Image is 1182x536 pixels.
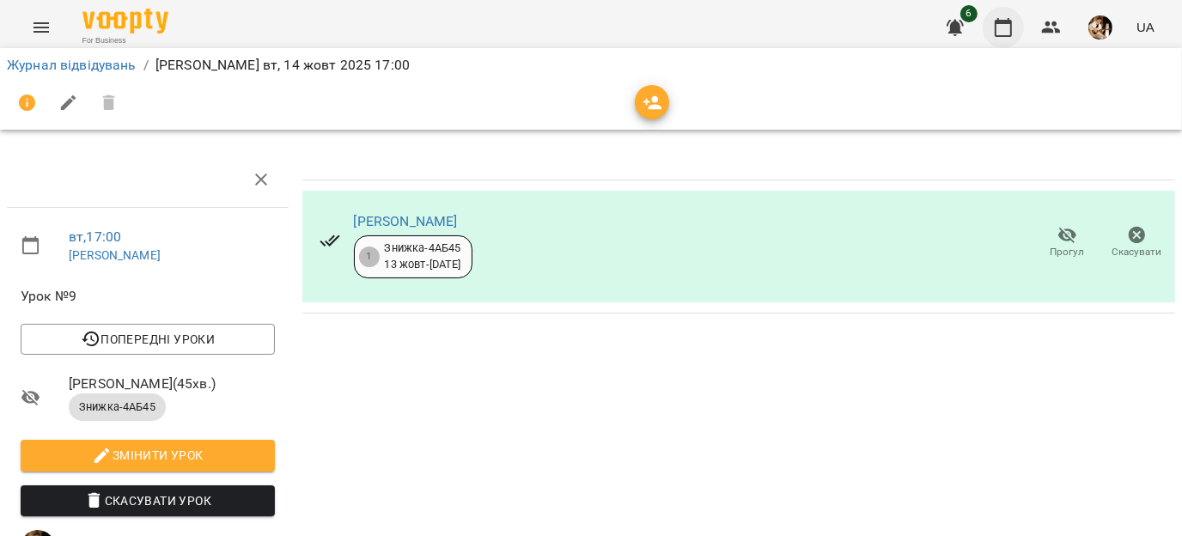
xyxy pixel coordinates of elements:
button: Menu [21,7,62,48]
a: [PERSON_NAME] [69,248,161,262]
span: Знижка-4АБ45 [69,399,166,415]
img: 0162ea527a5616b79ea1cf03ccdd73a5.jpg [1088,15,1112,40]
span: Прогул [1051,245,1085,259]
span: For Business [82,35,168,46]
span: 6 [960,5,978,22]
a: [PERSON_NAME] [354,213,458,229]
button: Змінити урок [21,440,275,471]
div: 1 [359,247,380,267]
button: Попередні уроки [21,324,275,355]
nav: breadcrumb [7,55,1175,76]
p: [PERSON_NAME] вт, 14 жовт 2025 17:00 [155,55,410,76]
span: Урок №9 [21,286,275,307]
span: Скасувати Урок [34,490,261,511]
div: Знижка-4АБ45 13 жовт - [DATE] [385,241,461,272]
img: Voopty Logo [82,9,168,33]
button: Прогул [1033,219,1102,267]
span: Скасувати [1112,245,1162,259]
span: Попередні уроки [34,329,261,350]
span: [PERSON_NAME] ( 45 хв. ) [69,374,275,394]
span: Змінити урок [34,445,261,466]
button: Скасувати Урок [21,485,275,516]
button: UA [1130,11,1161,43]
button: Скасувати [1102,219,1172,267]
a: Журнал відвідувань [7,57,137,73]
a: вт , 17:00 [69,228,121,245]
li: / [143,55,149,76]
span: UA [1136,18,1155,36]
